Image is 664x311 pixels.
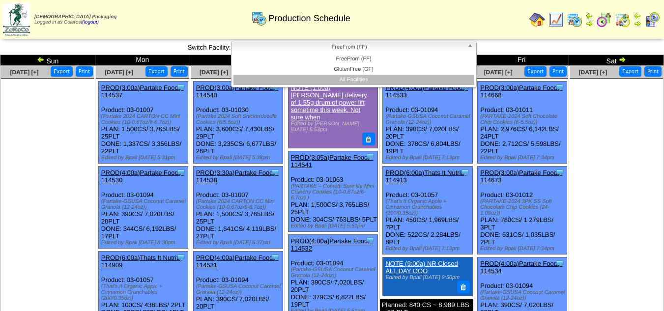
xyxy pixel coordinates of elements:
img: calendarprod.gif [567,12,582,28]
a: PROD(4:00a)Partake Foods-114530 [101,169,184,184]
div: (Partake-GSUSA Coconut Caramel Granola (12-24oz)) [385,113,472,125]
a: [DATE] [+] [484,69,513,76]
div: Edited by Bpali [DATE] 5:51pm [291,223,377,229]
button: Export [145,66,168,77]
span: Production Schedule [269,13,350,24]
button: Export [619,66,641,77]
div: (Partake 2024 CARTON CC Mini Cookies (10-0.67oz/6-6.7oz)) [101,113,188,125]
div: Product: 03-01011 PLAN: 2,976CS / 6,142LBS / 24PLT DONE: 2,712CS / 5,598LBS / 22PLT [478,82,567,164]
a: NOTE (9:00a) NR Closed ALL DAY OOO [385,260,458,275]
div: Edited by Bpali [DATE] 5:37pm [196,240,283,246]
div: (Partake 2024 Soft Snickerdoodle Cookies (6/5.5oz)) [196,113,283,125]
div: Edited by Bpali [DATE] 7:13pm [385,246,472,252]
div: (Partake-GSUSA Coconut Caramel Granola (12-24oz)) [480,289,567,301]
div: Product: 03-01057 PLAN: 450CS / 1,969LBS / 7PLT DONE: 522CS / 2,284LBS / 8PLT [383,167,472,254]
li: GlutenFree (GF) [233,64,474,75]
a: PROD(3:05a)Partake Foods-114541 [291,154,374,169]
img: calendarinout.gif [615,12,631,28]
td: Sun [0,55,95,66]
img: calendarprod.gif [251,10,267,26]
div: Edited by Bpali [DATE] 7:34pm [480,246,567,252]
a: PROD(6:00a)Thats It Nutriti-114909 [101,254,182,269]
div: Edited by [PERSON_NAME] [DATE] 5:53pm [291,121,374,133]
img: arrowleft.gif [585,12,593,20]
img: Tooltip [270,168,280,177]
a: PROD(6:00a)Thats It Nutriti-114913 [385,169,466,184]
img: Tooltip [555,258,565,268]
div: Edited by Bpali [DATE] 7:13pm [385,155,472,161]
img: Tooltip [365,235,375,245]
a: PROD(3:30a)Partake Foods-114538 [196,169,279,184]
a: PROD(3:00a)Partake Foods-114537 [101,84,184,99]
a: [DATE] [+] [10,69,38,76]
a: PROD(3:00a)Partake Foods-114673 [480,169,563,184]
a: [DATE] [+] [105,69,133,76]
img: calendarblend.gif [596,12,612,28]
div: (Partake 2024 CARTON CC Mini Cookies (10-0.67oz/6-6.7oz)) [196,198,283,210]
button: Export [51,66,73,77]
div: (Partake-GSUSA Coconut Caramel Granola (12-24oz)) [196,283,283,295]
a: [DATE] [+] [200,69,228,76]
img: home.gif [529,12,545,28]
img: Tooltip [460,168,470,177]
img: arrowright.gif [634,20,641,28]
div: Edited by Bpali [DATE] 5:38pm [196,155,283,161]
button: Export [524,66,547,77]
img: arrowright.gif [585,20,593,28]
button: Print [644,66,662,77]
img: Tooltip [555,168,565,177]
span: FreeFrom (FF) [235,41,463,53]
button: Delete Note [457,281,470,293]
div: Product: 03-01007 PLAN: 1,500CS / 3,765LBS / 25PLT DONE: 1,641CS / 4,119LBS / 27PLT [193,167,283,249]
img: Tooltip [176,253,186,262]
div: Edited by Bpali [DATE] 5:31pm [101,155,188,161]
button: Delete Note [362,133,375,145]
div: (Partake-GSUSA Coconut Caramel Granola (12-24oz)) [291,267,377,279]
img: Tooltip [270,253,280,262]
li: All Facilities [233,75,474,85]
div: Edited by Bpali [DATE] 9:50pm [385,275,468,281]
a: PROD(4:00a)Partake Foods-114532 [291,237,374,252]
a: NOTE (1:00a) [PERSON_NAME] delivery of 1 55g drum of power lift sometime this week. Not sure when [291,84,367,121]
img: arrowleft.gif [37,56,45,63]
div: Product: 03-01012 PLAN: 780CS / 1,279LBS / 3PLT DONE: 631CS / 1,035LBS / 2PLT [478,167,567,254]
img: Tooltip [365,152,375,162]
div: (PARTAKE-2024 3PK SS Soft Chocolate Chip Cookies (24-1.09oz)) [480,198,567,216]
div: Product: 03-01094 PLAN: 390CS / 7,020LBS / 20PLT DONE: 344CS / 6,192LBS / 17PLT [98,167,188,249]
a: PROD(4:00a)Partake Foods-114533 [385,84,468,99]
div: Edited by Bpali [DATE] 8:30pm [101,240,188,246]
div: Product: 03-01094 PLAN: 390CS / 7,020LBS / 20PLT DONE: 378CS / 6,804LBS / 19PLT [383,82,472,164]
img: Tooltip [176,83,186,92]
button: Print [76,66,93,77]
td: Mon [95,55,190,66]
img: calendarcustomer.gif [644,12,660,28]
a: PROD(3:00a)Partake Foods-114540 [196,84,279,99]
div: Product: 03-01063 PLAN: 1,500CS / 3,765LBS / 25PLT DONE: 304CS / 763LBS / 5PLT [288,151,377,231]
a: (logout) [82,20,99,25]
img: Tooltip [176,168,186,177]
button: Print [171,66,188,77]
img: line_graph.gif [548,12,564,28]
a: PROD(4:00a)Partake Foods-114534 [480,260,563,275]
div: Product: 03-01030 PLAN: 3,600CS / 7,430LBS / 29PLT DONE: 3,235CS / 6,677LBS / 26PLT [193,82,283,164]
div: Edited by Bpali [DATE] 7:34pm [480,155,567,161]
td: Fri [474,55,569,66]
a: PROD(3:00a)Partake Foods-114668 [480,84,563,99]
div: (Partake-GSUSA Coconut Caramel Granola (12-24oz)) [101,198,188,210]
div: (That's It Organic Apple + Cinnamon Crunchables (200/0.35oz)) [101,283,188,301]
td: Tue [190,55,285,66]
img: arrowleft.gif [634,12,641,20]
div: Product: 03-01007 PLAN: 1,500CS / 3,765LBS / 25PLT DONE: 1,337CS / 3,356LBS / 22PLT [98,82,188,164]
a: [DATE] [+] [578,69,607,76]
button: Print [549,66,567,77]
div: (That's It Organic Apple + Cinnamon Crunchables (200/0.35oz)) [385,198,472,216]
span: [DEMOGRAPHIC_DATA] Packaging [34,14,116,20]
a: PROD(4:00a)Partake Foods-114531 [196,254,279,269]
img: Tooltip [555,83,565,92]
img: arrowright.gif [618,56,626,63]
